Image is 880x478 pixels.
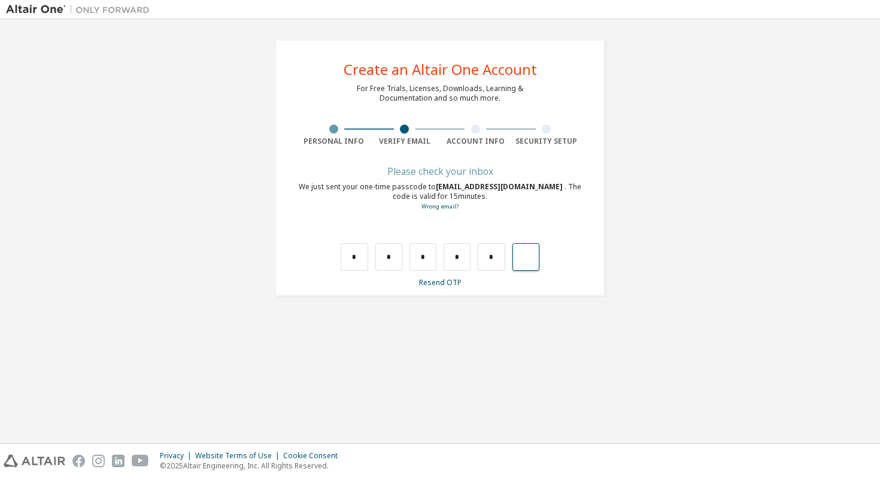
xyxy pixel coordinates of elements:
div: Personal Info [298,137,369,146]
img: altair_logo.svg [4,455,65,467]
img: youtube.svg [132,455,149,467]
div: Account Info [440,137,511,146]
div: Verify Email [369,137,441,146]
div: Please check your inbox [298,168,582,175]
div: Create an Altair One Account [344,62,537,77]
img: facebook.svg [72,455,85,467]
div: We just sent your one-time passcode to . The code is valid for 15 minutes. [298,182,582,211]
img: linkedin.svg [112,455,125,467]
span: [EMAIL_ADDRESS][DOMAIN_NAME] [436,181,565,192]
a: Resend OTP [419,277,462,288]
div: For Free Trials, Licenses, Downloads, Learning & Documentation and so much more. [357,84,523,103]
div: Privacy [160,451,195,461]
p: © 2025 Altair Engineering, Inc. All Rights Reserved. [160,461,345,471]
div: Website Terms of Use [195,451,283,461]
img: instagram.svg [92,455,105,467]
img: Altair One [6,4,156,16]
a: Go back to the registration form [421,202,459,210]
div: Security Setup [511,137,582,146]
div: Cookie Consent [283,451,345,461]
